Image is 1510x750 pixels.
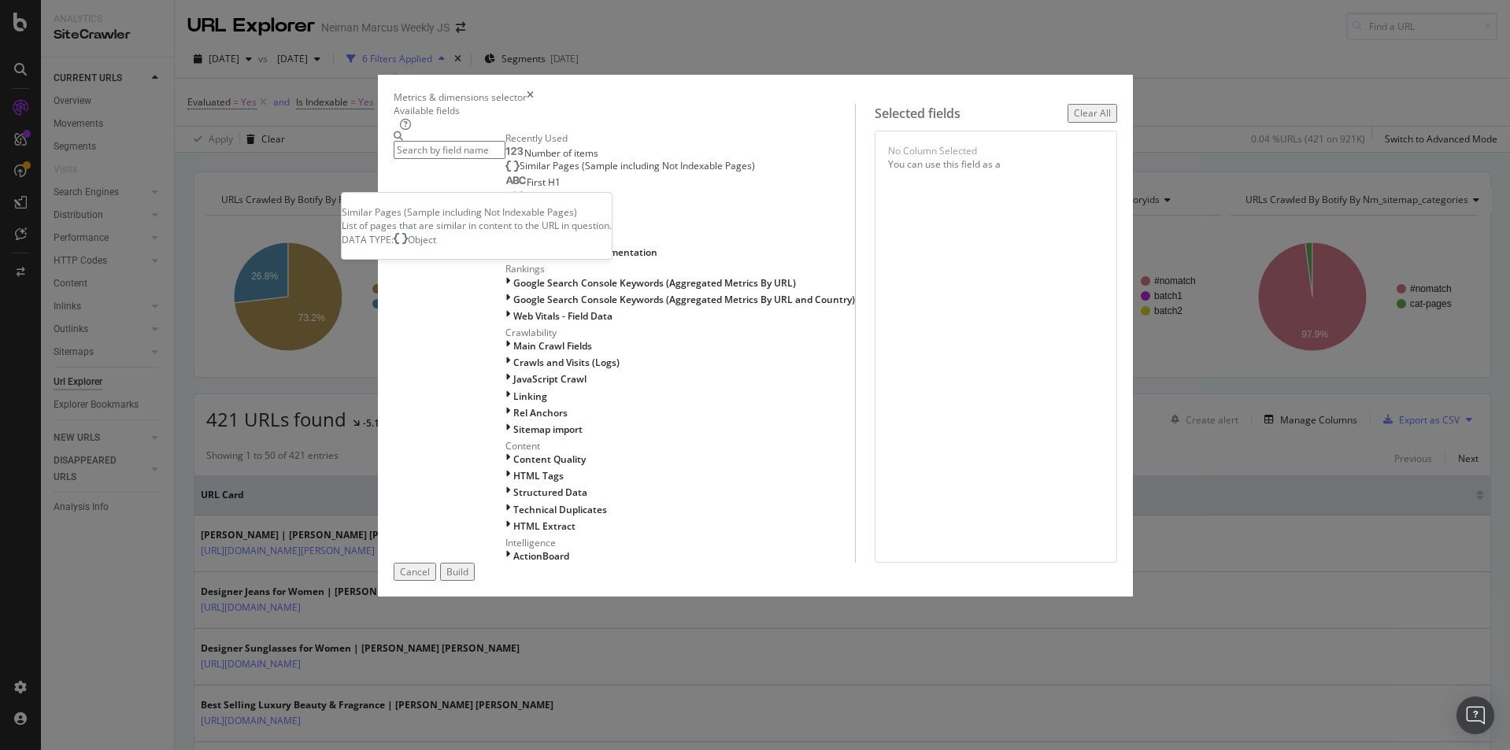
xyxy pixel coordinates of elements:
div: Selected fields [875,105,960,123]
div: No Column Selected [888,144,977,157]
span: DATA TYPE: [342,233,394,246]
button: Build [440,563,475,581]
span: Object [408,233,436,246]
div: Available fields [394,104,855,117]
span: Number of items [524,146,598,160]
span: Technical Duplicates [513,503,607,516]
div: Build [446,565,468,578]
div: Crawlability [505,326,855,339]
button: Clear All [1068,104,1117,122]
input: Search by field name [394,141,505,159]
span: Linking [513,390,547,403]
div: You can use this field as a [888,157,1104,171]
span: First H1 [527,175,561,189]
span: Sitemap import [513,423,583,436]
div: URLs [505,232,855,246]
span: Rel Anchors [513,406,568,419]
div: List of pages that are similar in content to the URL in question. [342,219,612,232]
span: Crawls and Visits (Logs) [513,356,620,369]
span: HTML Tags [513,469,564,482]
div: Clear All [1074,106,1111,120]
span: ActionBoard [513,549,569,563]
span: Similar Pages (Sample including Not Indexable Pages) [520,159,755,172]
span: Content Quality [513,453,586,466]
div: All fields [505,219,855,232]
span: JavaScript Crawl [513,372,587,386]
span: Structured Data [513,486,587,499]
span: Google Search Console Keywords (Aggregated Metrics By URL and Country) [513,293,855,306]
div: modal [378,75,1133,597]
div: Similar Pages (Sample including Not Indexable Pages) [342,205,612,219]
div: times [527,91,534,104]
div: Metrics & dimensions selector [394,91,527,104]
div: Rankings [505,262,855,275]
div: Recently Used [505,131,855,145]
button: Cancel [394,563,436,581]
div: Open Intercom Messenger [1456,696,1494,734]
div: Content [505,439,855,453]
div: Intelligence [505,536,855,549]
div: Cancel [400,565,430,578]
span: HTML Extract [513,519,576,533]
span: Main Crawl Fields [513,339,592,353]
span: Web Vitals - Field Data [513,309,613,323]
span: H1 [531,190,543,204]
span: Google Search Console Keywords (Aggregated Metrics By URL) [513,276,796,290]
